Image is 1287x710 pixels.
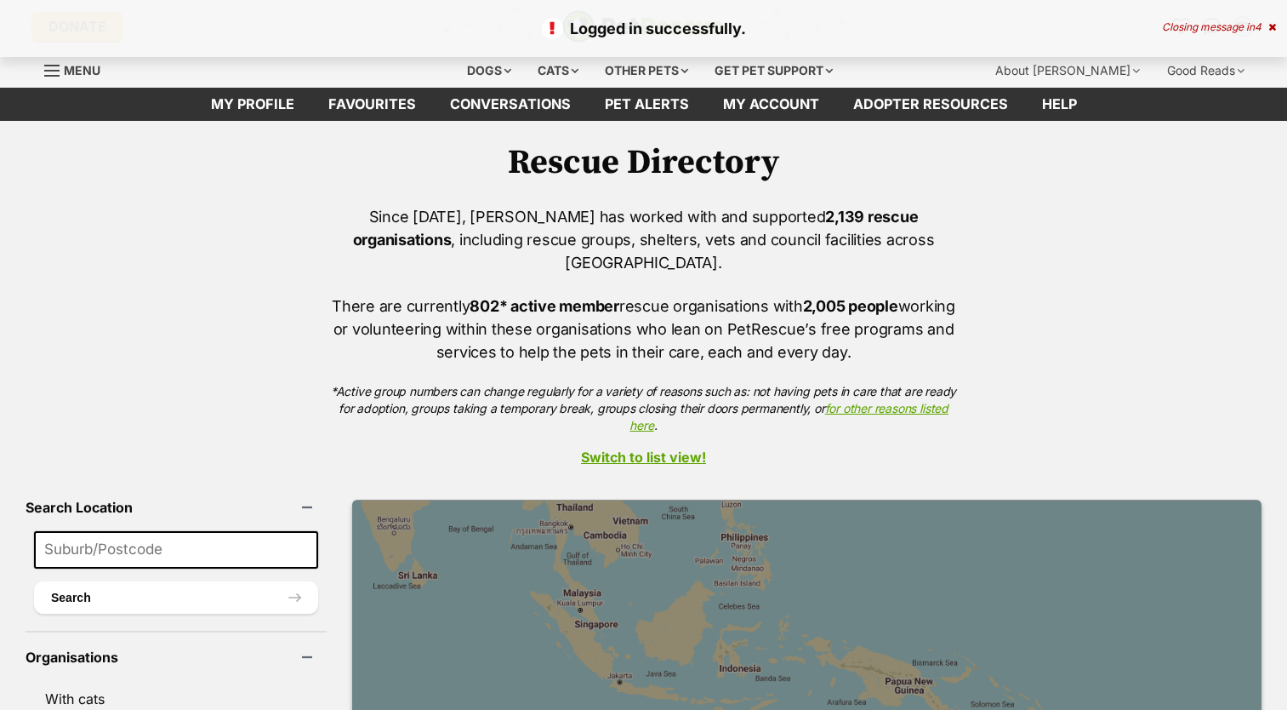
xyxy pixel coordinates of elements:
[629,401,948,432] a: for other reasons listed here
[34,531,318,569] input: Suburb/Postcode
[311,88,433,121] a: Favourites
[26,650,327,665] header: Organisations
[588,88,706,121] a: Pet alerts
[1025,88,1094,121] a: Help
[331,295,957,364] p: There are currently rescue organisations with working or volunteering within these organisations ...
[706,88,836,121] a: My account
[26,500,327,515] header: Search Location
[44,54,112,84] a: Menu
[526,54,590,88] div: Cats
[331,384,956,432] em: *Active group numbers can change regularly for a variety of reasons such as: not having pets in c...
[331,205,957,274] p: Since [DATE], [PERSON_NAME] has worked with and supported , including rescue groups, shelters, ve...
[455,54,523,88] div: Dogs
[803,297,898,315] strong: 2,005 people
[194,88,311,121] a: My profile
[64,63,100,77] span: Menu
[593,54,700,88] div: Other pets
[983,54,1152,88] div: About [PERSON_NAME]
[836,88,1025,121] a: Adopter resources
[703,54,845,88] div: Get pet support
[433,88,588,121] a: conversations
[470,297,618,315] strong: 802* active member
[34,581,318,614] button: Search
[1155,54,1256,88] div: Good Reads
